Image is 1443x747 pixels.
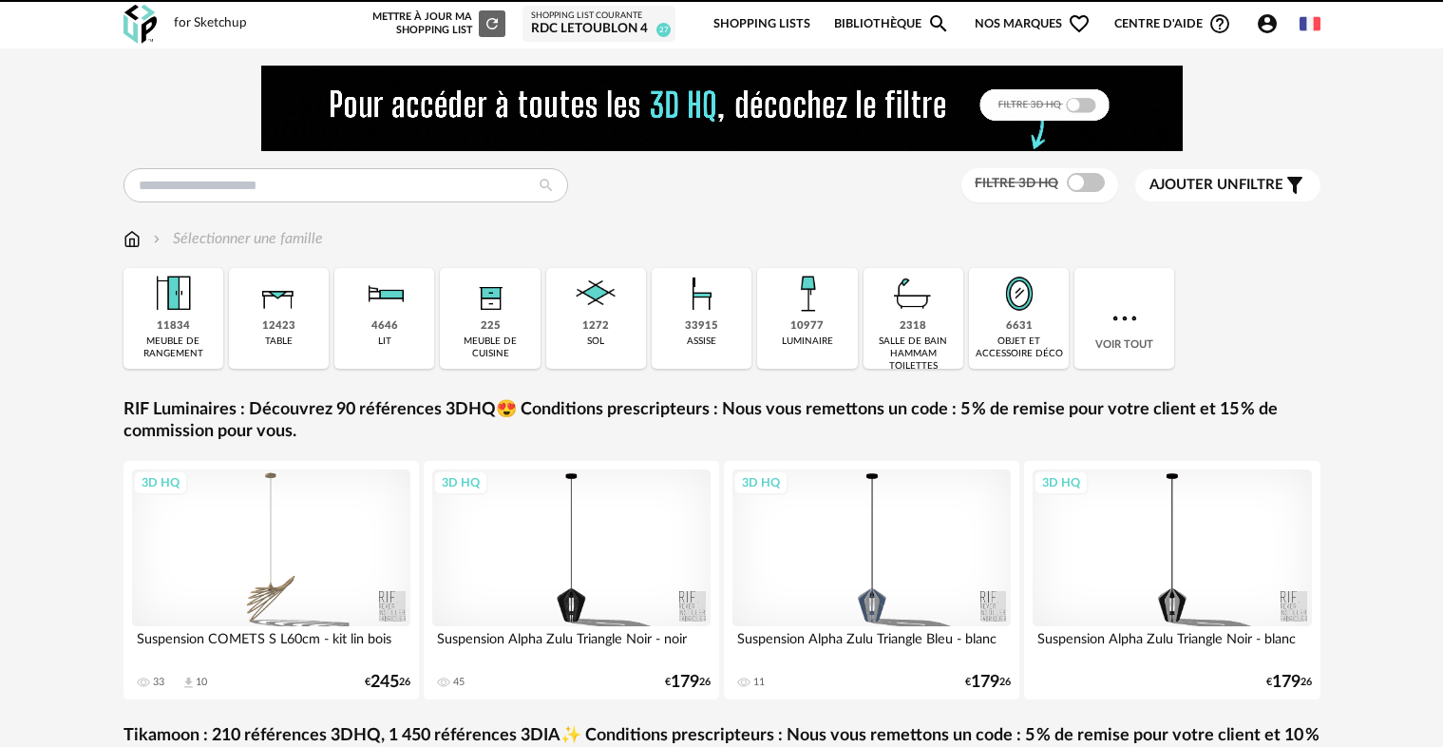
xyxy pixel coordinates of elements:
div: Suspension Alpha Zulu Triangle Noir - blanc [1033,626,1312,664]
span: Filtre 3D HQ [975,177,1058,190]
div: assise [687,335,716,348]
div: 11 [753,676,765,689]
div: 11834 [157,319,190,334]
div: 45 [453,676,465,689]
img: Miroir.png [994,268,1045,319]
img: Meuble%20de%20rangement.png [147,268,199,319]
img: Rangement.png [465,268,516,319]
div: € 26 [965,676,1011,689]
a: 3D HQ Suspension Alpha Zulu Triangle Bleu - blanc 11 €17926 [724,461,1020,699]
div: 12423 [262,319,295,334]
span: 179 [971,676,999,689]
div: 33915 [685,319,718,334]
div: objet et accessoire déco [975,335,1063,360]
a: RIF Luminaires : Découvrez 90 références 3DHQ😍 Conditions prescripteurs : Nous vous remettons un ... [123,399,1320,444]
div: lit [378,335,391,348]
div: 33 [153,676,164,689]
a: BibliothèqueMagnify icon [834,2,950,47]
div: 10977 [790,319,824,334]
span: Ajouter un [1149,178,1239,192]
div: Suspension COMETS S L60cm - kit lin bois [132,626,411,664]
div: Suspension Alpha Zulu Triangle Noir - noir [432,626,712,664]
span: Account Circle icon [1256,12,1279,35]
span: Refresh icon [484,18,501,29]
img: Assise.png [676,268,728,319]
div: meuble de rangement [129,335,218,360]
div: sol [587,335,604,348]
div: 6631 [1006,319,1033,334]
img: Sol.png [570,268,621,319]
button: Ajouter unfiltre Filter icon [1135,169,1320,201]
img: more.7b13dc1.svg [1108,301,1142,335]
img: fr [1300,13,1320,34]
div: € 26 [665,676,711,689]
div: Voir tout [1074,268,1174,369]
img: OXP [123,5,157,44]
div: 10 [196,676,207,689]
span: Account Circle icon [1256,12,1287,35]
div: for Sketchup [174,15,247,32]
img: Salle%20de%20bain.png [887,268,939,319]
span: filtre [1149,176,1283,195]
div: meuble de cuisine [446,335,534,360]
img: svg+xml;base64,PHN2ZyB3aWR0aD0iMTYiIGhlaWdodD0iMTciIHZpZXdCb3g9IjAgMCAxNiAxNyIgZmlsbD0ibm9uZSIgeG... [123,228,141,250]
img: FILTRE%20HQ%20NEW_V1%20(4).gif [261,66,1183,151]
div: RDC LETOUBLON 4 [531,21,667,38]
img: svg+xml;base64,PHN2ZyB3aWR0aD0iMTYiIGhlaWdodD0iMTYiIHZpZXdCb3g9IjAgMCAxNiAxNiIgZmlsbD0ibm9uZSIgeG... [149,228,164,250]
div: 3D HQ [433,470,488,495]
div: 4646 [371,319,398,334]
span: Filter icon [1283,174,1306,197]
div: 2318 [900,319,926,334]
div: 3D HQ [1034,470,1089,495]
div: 3D HQ [133,470,188,495]
div: salle de bain hammam toilettes [869,335,958,373]
div: 1272 [582,319,609,334]
span: Centre d'aideHelp Circle Outline icon [1114,12,1231,35]
span: 27 [656,23,671,37]
div: 225 [481,319,501,334]
a: Shopping List courante RDC LETOUBLON 4 27 [531,10,667,38]
img: Literie.png [359,268,410,319]
div: Sélectionner une famille [149,228,323,250]
a: 3D HQ Suspension Alpha Zulu Triangle Noir - noir 45 €17926 [424,461,720,699]
div: € 26 [1266,676,1312,689]
div: table [265,335,293,348]
div: € 26 [365,676,410,689]
span: Heart Outline icon [1068,12,1091,35]
a: Shopping Lists [713,2,810,47]
img: Luminaire.png [782,268,833,319]
span: Magnify icon [927,12,950,35]
span: Download icon [181,676,196,690]
div: luminaire [782,335,833,348]
a: 3D HQ Suspension COMETS S L60cm - kit lin bois 33 Download icon 10 €24526 [123,461,420,699]
span: Nos marques [975,2,1091,47]
span: 245 [370,676,399,689]
div: Suspension Alpha Zulu Triangle Bleu - blanc [732,626,1012,664]
span: 179 [1272,676,1301,689]
span: Help Circle Outline icon [1208,12,1231,35]
div: 3D HQ [733,470,788,495]
div: Mettre à jour ma Shopping List [369,10,505,37]
a: 3D HQ Suspension Alpha Zulu Triangle Noir - blanc €17926 [1024,461,1320,699]
div: Shopping List courante [531,10,667,22]
span: 179 [671,676,699,689]
img: Table.png [253,268,304,319]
